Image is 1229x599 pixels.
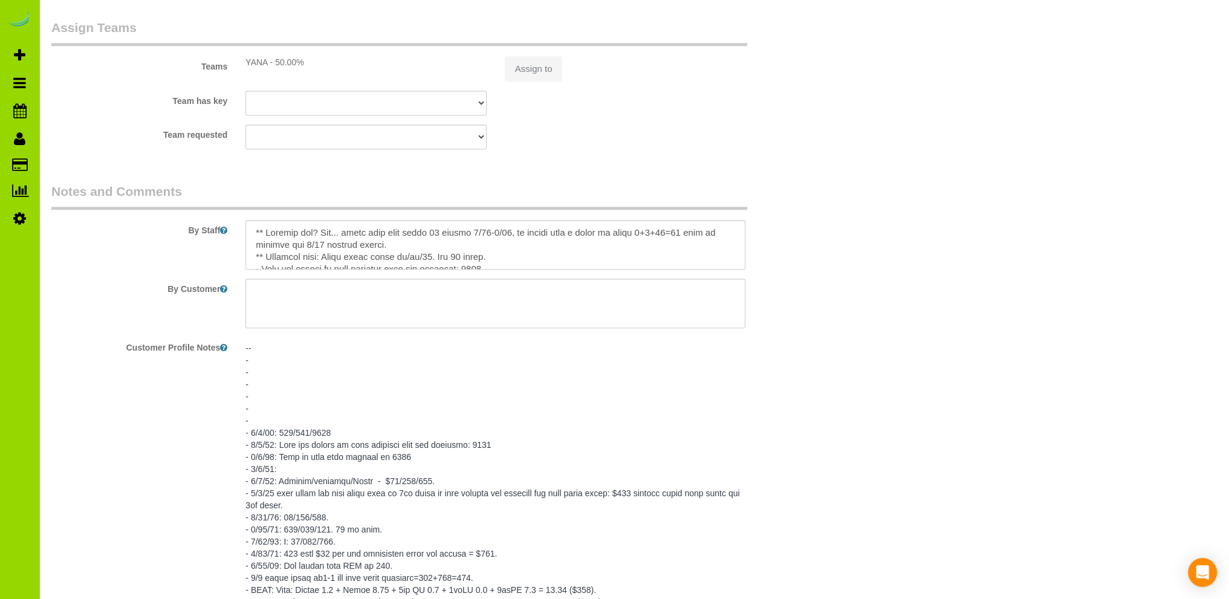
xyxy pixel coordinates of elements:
[42,125,236,141] label: Team requested
[42,56,236,73] label: Teams
[51,183,747,210] legend: Notes and Comments
[1188,558,1217,587] div: Open Intercom Messenger
[7,12,31,29] img: Automaid Logo
[42,337,236,354] label: Customer Profile Notes
[51,19,747,46] legend: Assign Teams
[245,56,486,68] div: YANA - 50.00%
[42,220,236,236] label: By Staff
[42,279,236,295] label: By Customer
[42,91,236,107] label: Team has key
